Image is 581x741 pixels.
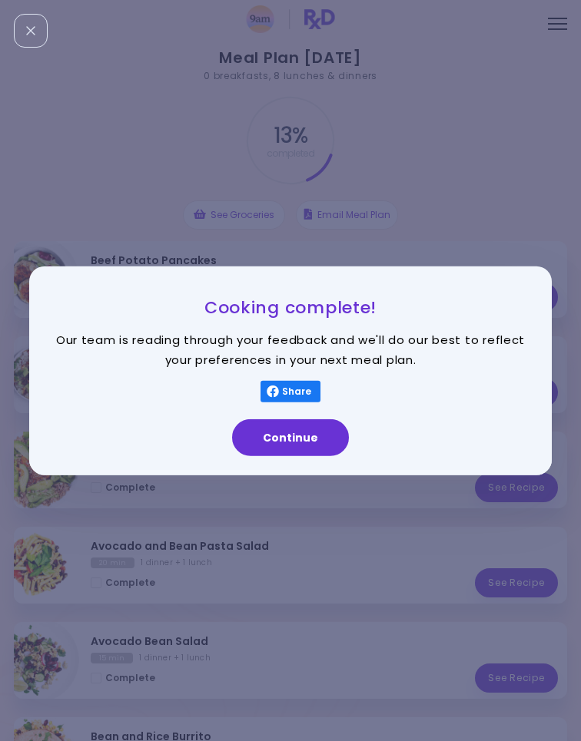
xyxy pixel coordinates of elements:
[14,14,48,48] div: Close
[261,381,320,402] button: Share
[279,386,314,397] span: Share
[232,419,349,456] button: Continue
[48,330,533,369] p: Our team is reading through your feedback and we'll do our best to reflect your preferences in yo...
[48,285,533,319] h3: Cooking complete!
